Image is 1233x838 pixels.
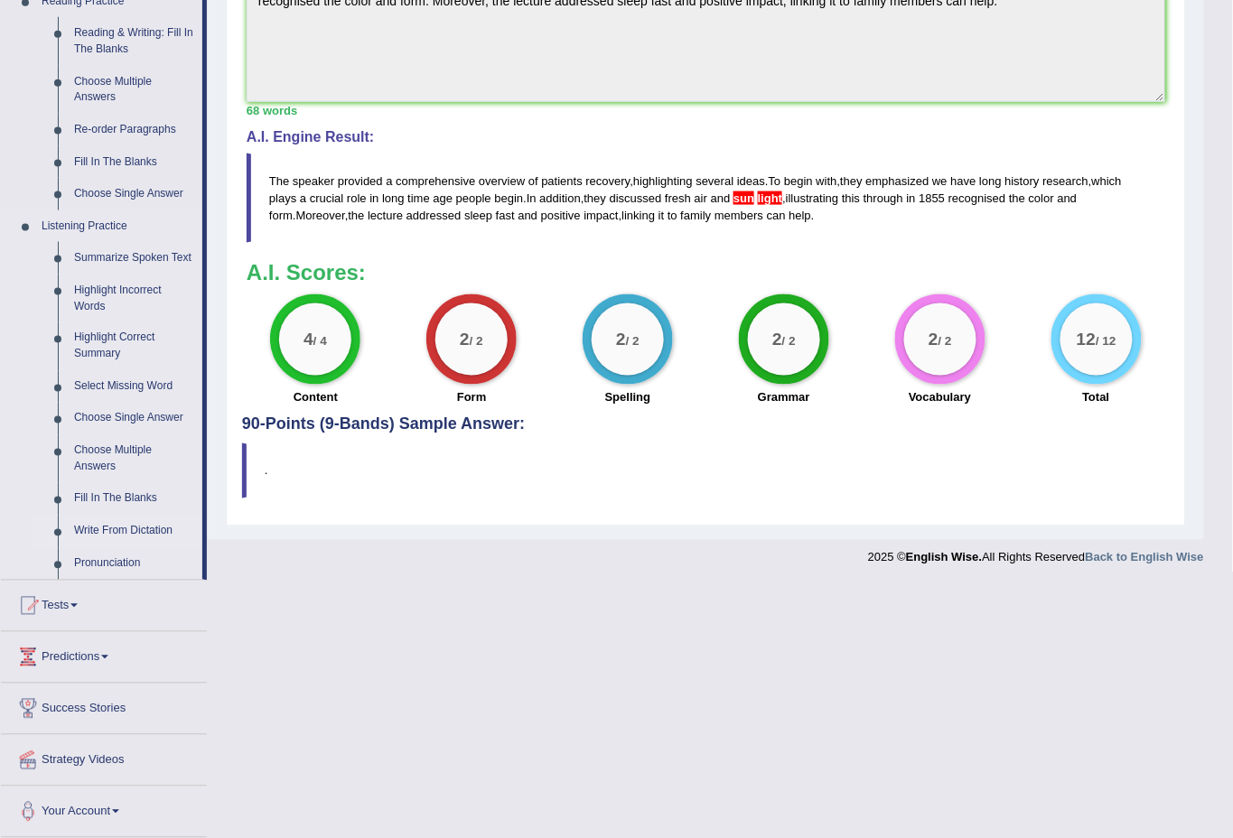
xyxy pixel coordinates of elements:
[1009,191,1025,205] span: the
[541,174,583,188] span: patients
[696,174,734,188] span: several
[66,403,202,435] a: Choose Single Answer
[338,174,383,188] span: provided
[66,114,202,146] a: Re-order Paragraphs
[496,209,515,222] span: fast
[269,174,289,188] span: The
[313,334,327,348] small: / 4
[1005,174,1040,188] span: history
[758,191,782,205] span: This word is usually spelled as one word: “sunlight”. (did you mean: sunlight)
[633,174,693,188] span: highlighting
[1086,551,1204,564] a: Back to English Wise
[906,551,982,564] strong: English Wise.
[909,389,971,406] label: Vocabulary
[269,209,293,222] span: form
[464,209,492,222] span: sleep
[1,632,207,677] a: Predictions
[66,146,202,179] a: Fill In The Blanks
[584,209,618,222] span: impact
[938,334,951,348] small: / 2
[948,191,1006,205] span: recognised
[584,191,607,205] span: they
[386,174,392,188] span: a
[382,191,405,205] span: long
[1077,330,1096,349] big: 12
[668,209,677,222] span: to
[33,210,202,243] a: Listening Practice
[407,191,430,205] span: time
[715,209,763,222] span: members
[247,154,1165,243] blockquote: , . , , . , , . , , .
[66,548,202,581] a: Pronunciation
[932,174,948,188] span: we
[665,191,691,205] span: fresh
[368,209,403,222] span: lecture
[396,174,475,188] span: comprehensive
[434,191,453,205] span: age
[1042,174,1088,188] span: research
[66,275,202,322] a: Highlight Incorrect Words
[979,174,1002,188] span: long
[929,330,939,349] big: 2
[348,209,364,222] span: the
[304,330,313,349] big: 4
[66,483,202,516] a: Fill In The Blanks
[456,191,491,205] span: people
[864,191,903,205] span: through
[347,191,367,205] span: role
[242,443,1170,498] blockquote: .
[695,191,707,205] span: air
[66,66,202,114] a: Choose Multiple Answers
[495,191,524,205] span: begin
[817,174,837,188] span: with
[866,174,929,188] span: emphasized
[769,174,781,188] span: To
[1058,191,1078,205] span: and
[406,209,462,222] span: addressed
[293,174,334,188] span: speaker
[842,191,860,205] span: this
[789,209,811,222] span: help
[541,209,581,222] span: positive
[66,17,202,65] a: Reading & Writing: Fill In The Blanks
[1092,174,1122,188] span: which
[247,260,366,284] b: A.I. Scores:
[786,191,839,205] span: illustrating
[1,581,207,626] a: Tests
[457,389,487,406] label: Form
[247,102,1165,119] div: 68 words
[1083,389,1110,406] label: Total
[528,174,538,188] span: of
[66,371,202,404] a: Select Missing Word
[66,242,202,275] a: Summarize Spoken Text
[605,389,651,406] label: Spelling
[758,389,810,406] label: Grammar
[66,516,202,548] a: Write From Dictation
[539,191,581,205] span: addition
[659,209,665,222] span: it
[1,787,207,832] a: Your Account
[300,191,306,205] span: a
[737,174,765,188] span: ideas
[1029,191,1054,205] span: color
[919,191,945,205] span: 1855
[296,209,345,222] span: Moreover
[66,178,202,210] a: Choose Single Answer
[616,330,626,349] big: 2
[782,334,796,348] small: / 2
[310,191,344,205] span: crucial
[1,684,207,729] a: Success Stories
[733,191,754,205] span: This word is usually spelled as one word: “sunlight”. (did you mean: sunlight)
[369,191,378,205] span: in
[784,174,813,188] span: begin
[868,540,1204,566] div: 2025 © All Rights Reserved
[951,174,976,188] span: have
[66,322,202,370] a: Highlight Correct Summary
[840,174,863,188] span: they
[470,334,483,348] small: / 2
[754,191,758,205] span: This word is usually spelled as one word: “sunlight”. (did you mean: sunlight)
[626,334,640,348] small: / 2
[527,191,537,205] span: In
[711,191,731,205] span: and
